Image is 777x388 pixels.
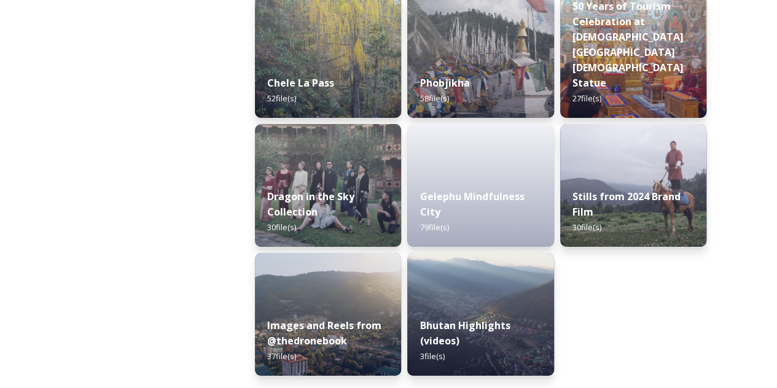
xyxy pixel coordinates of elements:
span: 52 file(s) [267,93,296,104]
span: 3 file(s) [420,351,444,362]
strong: Stills from 2024 Brand Film [572,190,681,219]
span: 30 file(s) [267,222,296,233]
img: b4ca3a00-89c2-4894-a0d6-064d866d0b02.jpg [407,253,553,376]
img: 4075df5a-b6ee-4484-8e29-7e779a92fa88.jpg [560,124,706,247]
span: 30 file(s) [572,222,601,233]
strong: Images and Reels from @thedronebook [267,319,381,347]
strong: Gelephu Mindfulness City [420,190,524,219]
span: 37 file(s) [267,351,296,362]
img: 74f9cf10-d3d5-4c08-9371-13a22393556d.jpg [255,124,401,247]
strong: Dragon in the Sky Collection [267,190,354,219]
strong: Chele La Pass [267,76,334,90]
strong: Bhutan Highlights (videos) [420,319,510,347]
strong: Phobjikha [420,76,469,90]
img: 01697a38-64e0-42f2-b716-4cd1f8ee46d6.jpg [255,253,401,376]
span: 27 file(s) [572,93,601,104]
span: 79 file(s) [420,222,448,233]
span: 58 file(s) [420,93,448,104]
iframe: msdoc-iframe [407,124,553,277]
